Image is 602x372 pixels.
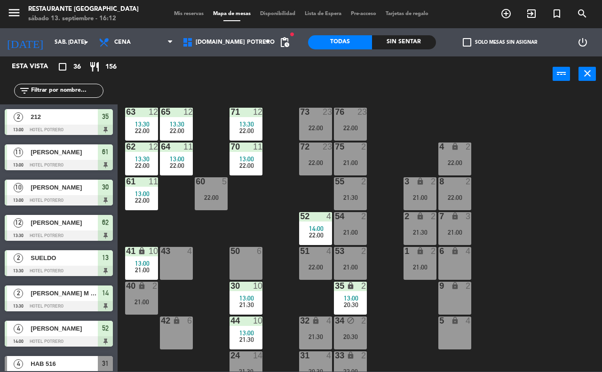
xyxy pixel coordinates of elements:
div: 14 [253,351,262,360]
span: 11 [14,148,23,157]
span: [PERSON_NAME] [31,182,98,192]
i: lock [416,247,424,255]
div: 62 [126,142,127,151]
span: 13:00 [135,260,150,267]
div: 4 [326,317,332,325]
div: 4 [326,247,332,255]
i: lock [451,282,459,290]
div: 61 [126,177,127,186]
div: 9 [439,282,440,290]
div: 4 [187,247,193,255]
span: 13:00 [344,294,358,302]
div: 22:00 [195,194,228,201]
span: [PERSON_NAME] [31,218,98,228]
div: 20:30 [334,333,367,340]
div: 23 [323,142,332,151]
span: 22:00 [170,127,184,135]
div: 12 [183,108,193,116]
div: 22:00 [299,264,332,270]
div: Esta vista [5,61,68,72]
i: lock [451,317,459,325]
input: Filtrar por nombre... [30,86,103,96]
div: 5 [222,177,228,186]
div: 2 [466,282,471,290]
span: 21:00 [135,266,150,274]
span: 13:00 [239,155,254,163]
i: lock [416,177,424,185]
i: lock [451,247,459,255]
label: Solo mesas sin asignar [463,38,537,47]
div: 4 [466,317,471,325]
span: 4 [14,324,23,333]
i: add_circle_outline [500,8,512,19]
i: arrow_drop_down [80,37,92,48]
div: 4 [326,351,332,360]
button: close [578,67,596,81]
span: 31 [102,358,109,369]
span: SUELDO [31,253,98,263]
div: 1 [404,247,405,255]
div: 6 [187,317,193,325]
span: 12 [14,218,23,228]
span: 22:00 [135,127,150,135]
i: menu [7,6,21,20]
i: exit_to_app [526,8,537,19]
i: block [347,317,355,325]
div: 21:00 [438,229,471,236]
div: 71 [230,108,231,116]
span: 22:00 [239,127,254,135]
span: 13 [102,252,109,263]
div: 63 [126,108,127,116]
div: sábado 13. septiembre - 16:12 [28,14,139,24]
div: 21:30 [404,229,436,236]
div: 4 [326,212,332,221]
div: 2 [361,247,367,255]
i: close [582,68,593,79]
span: 22:00 [239,162,254,169]
i: lock [416,212,424,220]
div: 72 [300,142,301,151]
div: 22:00 [438,194,471,201]
span: 4 [14,359,23,369]
div: 51 [300,247,301,255]
span: [DOMAIN_NAME] Potrero [196,39,275,46]
i: lock [347,351,355,359]
i: lock [173,317,181,325]
div: Sin sentar [372,35,436,49]
div: 2 [361,212,367,221]
div: 21:00 [334,229,367,236]
div: 3 [404,177,405,186]
span: 2 [14,112,23,122]
div: 2 [361,317,367,325]
span: 2 [14,253,23,263]
div: 2 [152,282,158,290]
span: Pre-acceso [346,11,381,16]
i: lock [451,212,459,220]
span: Mis reservas [169,11,208,16]
span: [PERSON_NAME] M 14 ALOJ [31,288,98,298]
span: 21:30 [239,336,254,343]
div: 2 [361,142,367,151]
div: 2 [466,177,471,186]
div: 70 [230,142,231,151]
div: 2 [431,247,436,255]
i: restaurant [89,61,100,72]
span: 14:00 [309,225,324,232]
div: 22:00 [334,125,367,131]
div: 12 [253,108,262,116]
div: 21:00 [334,159,367,166]
span: 2 [14,289,23,298]
div: 2 [361,282,367,290]
span: 212 [31,112,98,122]
span: 13:00 [170,155,184,163]
i: crop_square [57,61,68,72]
div: 2 [404,212,405,221]
div: 4 [466,247,471,255]
span: 13:00 [239,329,254,337]
span: 22:00 [135,162,150,169]
div: 21:30 [299,333,332,340]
